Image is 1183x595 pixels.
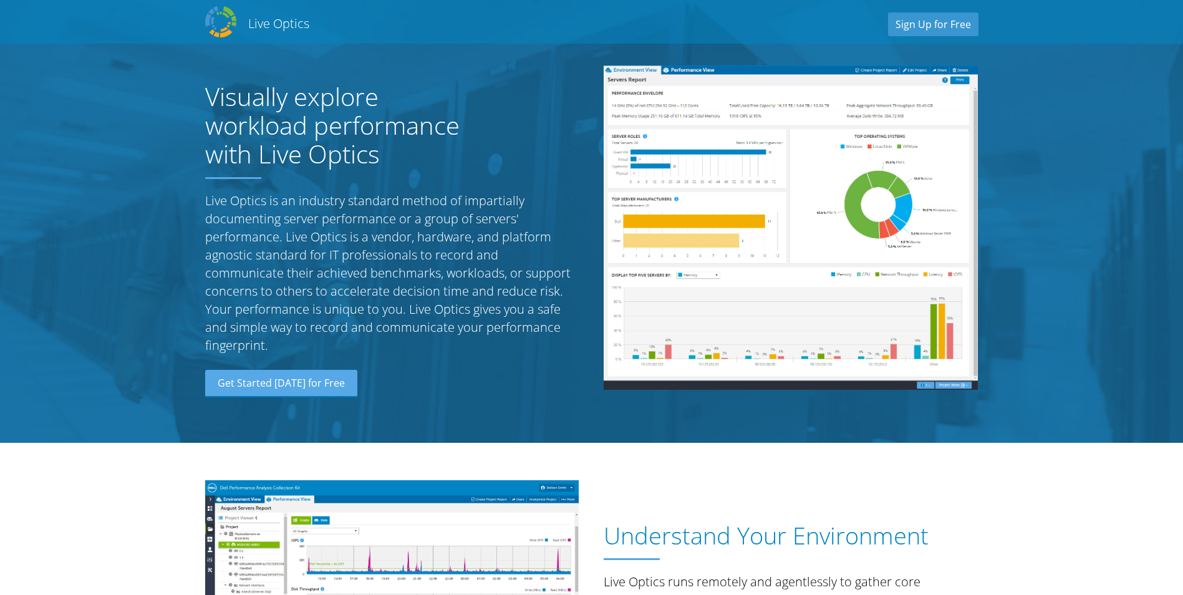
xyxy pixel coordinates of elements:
img: Server Report [604,65,978,390]
a: Sign Up for Free [888,12,978,36]
img: Dell Dpack [205,6,236,37]
h1: Visually explore workload performance with Live Optics [205,82,486,168]
h2: Live Optics [248,15,309,32]
p: Live Optics is an industry standard method of impartially documenting server performance or a gro... [205,191,579,354]
h1: Understand Your Environment [604,522,972,549]
a: Get Started [DATE] for Free [205,370,357,397]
